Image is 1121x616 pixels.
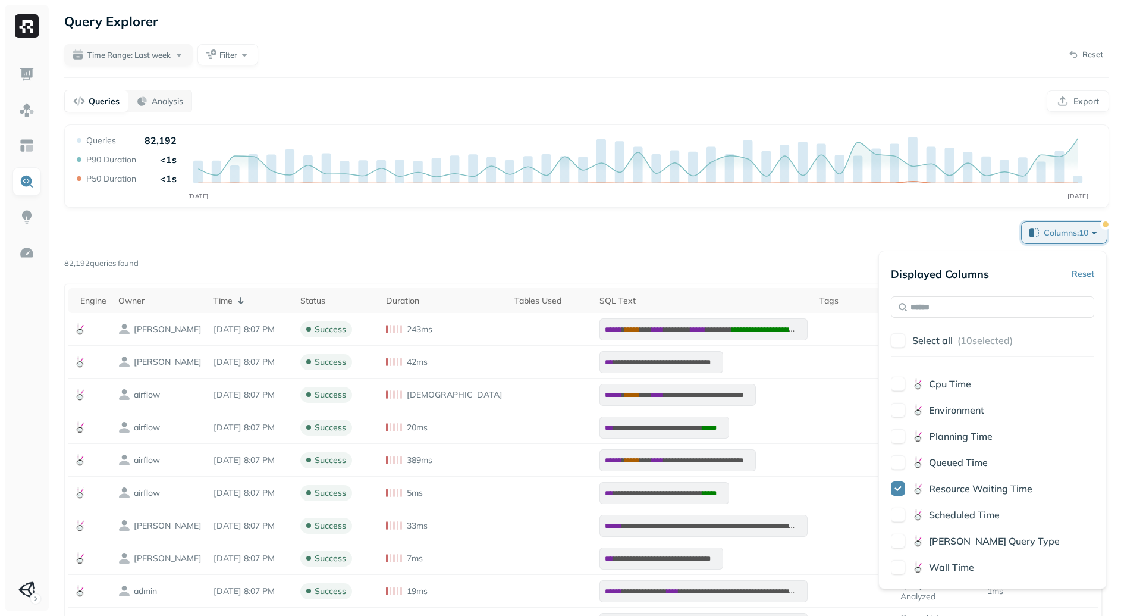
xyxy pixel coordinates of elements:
[19,174,34,189] img: Query Explorer
[19,245,34,261] img: Optimization
[315,422,346,433] p: success
[213,455,288,466] p: Sep 18, 2025 8:07 PM
[407,389,503,401] p: [DEMOGRAPHIC_DATA]
[118,295,202,307] div: Owner
[407,455,432,466] p: 389ms
[134,422,160,433] p: airflow
[912,330,1094,351] button: Select all (10selected)
[160,173,177,185] p: <1s
[89,96,120,107] p: Queries
[407,553,423,564] p: 7ms
[929,509,1000,521] span: Scheduled Time
[134,487,160,499] p: airflow
[64,44,193,65] button: Time Range: Last week
[407,487,423,499] p: 5ms
[134,389,160,401] p: airflow
[19,67,34,82] img: Dashboard
[134,324,202,335] p: trino
[213,586,288,597] p: Sep 18, 2025 8:07 PM
[599,295,808,307] div: SQL Text
[213,487,288,499] p: Sep 18, 2025 8:07 PM
[407,586,428,597] p: 19ms
[315,520,346,531] p: success
[86,154,136,165] p: P90 Duration
[19,138,34,154] img: Asset Explorer
[407,324,432,335] p: 243ms
[407,422,428,433] p: 20ms
[134,553,202,564] p: trino
[315,357,346,368] p: success
[1044,227,1100,239] span: Columns: 10
[929,456,988,468] span: Queued Time
[315,389,346,401] p: success
[80,295,106,307] div: Engine
[891,267,989,281] p: Displayed Columns
[134,520,202,531] p: trino
[315,455,346,466] p: success
[386,295,503,307] div: Duration
[213,293,288,308] div: Time
[145,135,177,146] p: 82,192
[64,11,158,32] p: Query Explorer
[213,520,288,531] p: Sep 18, 2025 8:07 PM
[19,102,34,118] img: Assets
[219,49,237,61] span: Filter
[819,295,888,307] div: Tags
[197,44,258,65] button: Filter
[929,378,971,390] span: Cpu Time
[929,483,1032,495] span: Resource Waiting Time
[160,154,177,165] p: <1s
[407,357,428,368] p: 42ms
[1047,90,1109,112] button: Export
[514,295,588,307] div: Tables Used
[19,209,34,225] img: Insights
[912,334,953,346] p: Select all
[18,581,35,598] img: Unity
[86,135,116,146] p: Queries
[134,586,157,597] p: admin
[1022,222,1107,243] button: Columns:10
[15,14,39,38] img: Ryft
[929,404,984,416] span: Environment
[64,258,139,270] p: 82,192 queries found
[929,430,993,442] span: Planning Time
[134,455,160,466] p: airflow
[929,535,1060,547] span: [PERSON_NAME] Query Type
[86,173,136,185] p: P50 Duration
[1072,263,1094,284] button: Reset
[407,520,428,531] p: 33ms
[981,575,1098,608] td: 1ms
[929,561,974,573] span: Wall Time
[315,324,346,335] p: success
[315,586,346,597] p: success
[1082,49,1103,61] p: Reset
[152,96,183,107] p: Analysis
[213,324,288,335] p: Sep 18, 2025 8:07 PM
[315,487,346,499] p: success
[1067,192,1088,200] tspan: [DATE]
[213,422,288,433] p: Sep 18, 2025 8:07 PM
[87,49,171,61] span: Time Range: Last week
[900,580,975,602] p: Query Not Analyzed
[300,295,374,307] div: Status
[188,192,209,200] tspan: [DATE]
[213,357,288,368] p: Sep 18, 2025 8:07 PM
[315,553,346,564] p: success
[213,389,288,401] p: Sep 18, 2025 8:07 PM
[1062,45,1109,64] button: Reset
[213,553,288,564] p: Sep 18, 2025 8:07 PM
[134,357,202,368] p: trino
